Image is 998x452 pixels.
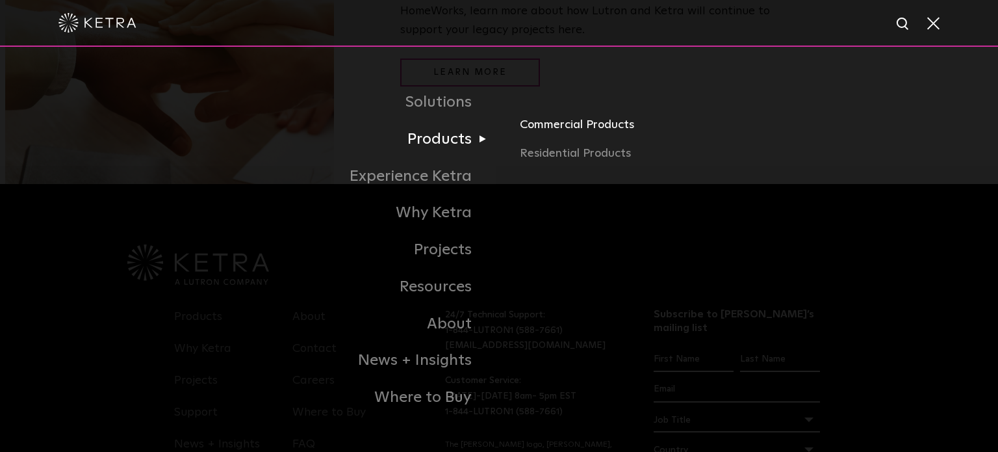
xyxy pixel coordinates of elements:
img: ketra-logo-2019-white [58,13,136,33]
a: News + Insights [174,342,499,379]
a: Where to Buy [174,379,499,416]
a: Experience Ketra [174,158,499,195]
img: search icon [895,16,912,33]
a: About [174,306,499,343]
a: Residential Products [520,144,824,163]
a: Products [174,121,499,158]
a: Why Ketra [174,194,499,232]
a: Commercial Products [520,116,824,144]
a: Resources [174,269,499,306]
div: Navigation Menu [174,84,824,416]
a: Solutions [174,84,499,121]
a: Projects [174,232,499,269]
